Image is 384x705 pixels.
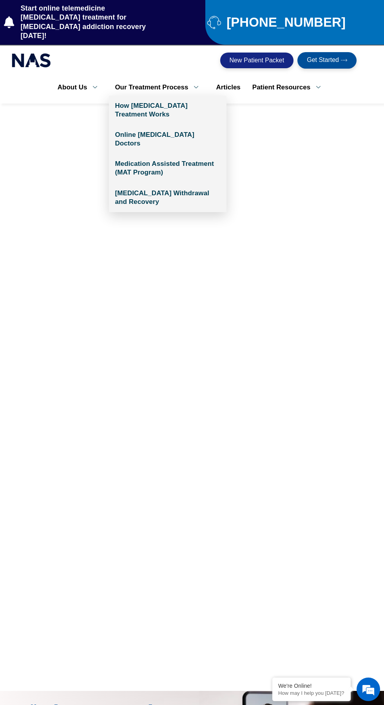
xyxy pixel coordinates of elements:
[278,690,345,696] p: How may I help you today?
[109,154,226,183] a: Medication Assisted Treatment (MAT Program)
[230,57,284,64] span: New Patient Packet
[19,4,165,41] span: Start online telemedicine [MEDICAL_DATA] treatment for [MEDICAL_DATA] addiction recovery [DATE]!
[220,53,294,68] a: New Patient Packet
[307,57,339,64] span: Get Started
[12,51,51,69] img: national addiction specialists online suboxone clinic - logo
[129,4,147,23] div: Minimize live chat window
[4,4,165,41] a: Start online telemedicine [MEDICAL_DATA] treatment for [MEDICAL_DATA] addiction recovery [DATE]!
[109,79,210,96] a: Our Treatment Process
[109,96,226,125] a: How [MEDICAL_DATA] Treatment Works
[52,79,109,96] a: About Us
[45,99,108,178] span: We're online!
[4,214,149,242] textarea: Type your message and hit 'Enter'
[207,15,380,29] a: [PHONE_NUMBER]
[9,40,20,52] div: Navigation go back
[246,79,332,96] a: Patient Resources
[210,79,246,96] a: Articles
[225,18,346,27] span: [PHONE_NUMBER]
[53,41,143,51] div: Chat with us now
[109,183,226,212] a: [MEDICAL_DATA] Withdrawal and Recovery
[297,52,357,69] a: Get Started
[278,683,345,689] div: We're Online!
[109,125,226,154] a: Online [MEDICAL_DATA] Doctors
